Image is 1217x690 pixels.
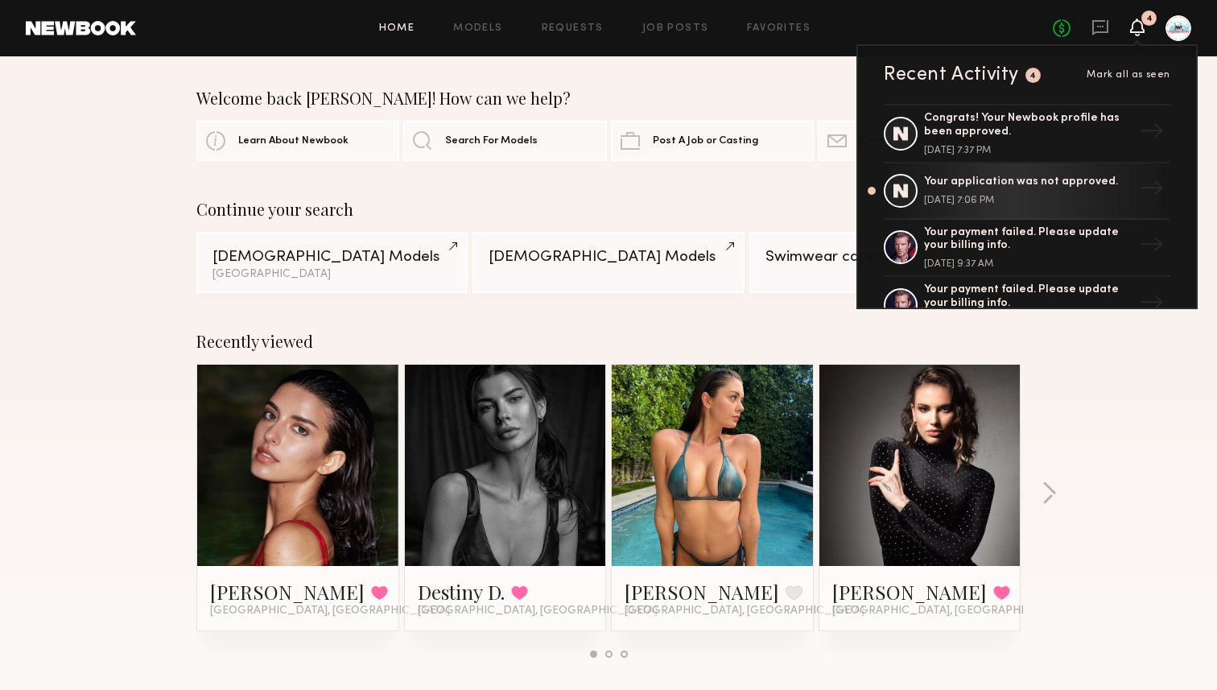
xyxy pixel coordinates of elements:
span: Post A Job or Casting [653,136,758,147]
span: [GEOGRAPHIC_DATA], [GEOGRAPHIC_DATA] [418,605,658,618]
a: [DEMOGRAPHIC_DATA] Models[GEOGRAPHIC_DATA] [196,232,468,293]
div: Your payment failed. Please update your billing info. [924,226,1133,254]
div: Welcome back [PERSON_NAME]! How can we help? [196,89,1021,108]
div: → [1133,170,1170,212]
div: [DATE] 9:37 AM [924,259,1133,269]
div: Your application was not approved. [924,176,1133,189]
a: Swimwear category [749,232,1021,293]
a: Your payment failed. Please update your billing info.→ [884,277,1170,335]
a: Your payment failed. Please update your billing info.[DATE] 9:37 AM→ [884,220,1170,278]
a: [DEMOGRAPHIC_DATA] Models [472,232,744,293]
span: Mark all as seen [1087,70,1170,80]
a: Destiny D. [418,579,505,605]
div: [GEOGRAPHIC_DATA] [212,269,452,280]
a: Contact Account Manager [818,121,1021,161]
a: Search For Models [403,121,606,161]
a: [PERSON_NAME] [210,579,365,605]
a: Your application was not approved.[DATE] 7:06 PM→ [884,163,1170,220]
div: 4 [1146,14,1153,23]
span: Search For Models [445,136,538,147]
div: → [1133,284,1170,326]
span: Learn About Newbook [238,136,349,147]
a: [PERSON_NAME] [625,579,779,605]
div: Continue your search [196,200,1021,219]
a: Congrats! Your Newbook profile has been approved.[DATE] 7:37 PM→ [884,104,1170,163]
div: Your payment failed. Please update your billing info. [924,283,1133,311]
a: Favorites [747,23,811,34]
div: [DATE] 7:06 PM [924,196,1133,205]
div: Recent Activity [884,65,1019,85]
div: → [1133,226,1170,268]
div: Congrats! Your Newbook profile has been approved. [924,112,1133,139]
a: [PERSON_NAME] [832,579,987,605]
div: → [1133,113,1170,155]
a: Home [379,23,415,34]
a: Post A Job or Casting [611,121,814,161]
div: Swimwear category [765,250,1005,265]
span: [GEOGRAPHIC_DATA], [GEOGRAPHIC_DATA] [832,605,1072,618]
span: [GEOGRAPHIC_DATA], [GEOGRAPHIC_DATA] [210,605,450,618]
a: Learn About Newbook [196,121,399,161]
span: [GEOGRAPHIC_DATA], [GEOGRAPHIC_DATA] [625,605,864,618]
a: Requests [542,23,604,34]
div: [DATE] 7:37 PM [924,146,1133,155]
div: Recently viewed [196,332,1021,351]
div: 4 [1029,72,1037,81]
a: Job Posts [642,23,709,34]
div: [DEMOGRAPHIC_DATA] Models [489,250,728,265]
div: [DEMOGRAPHIC_DATA] Models [212,250,452,265]
a: Models [453,23,502,34]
